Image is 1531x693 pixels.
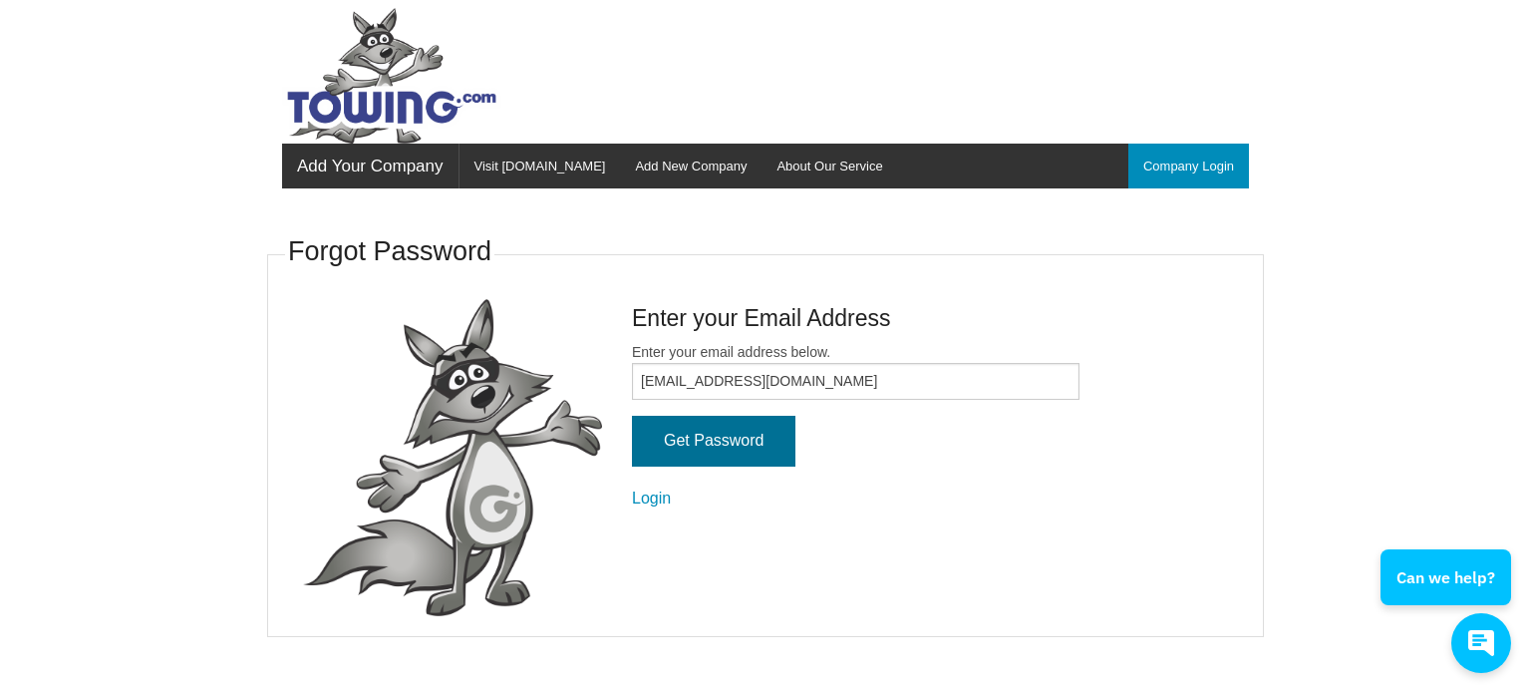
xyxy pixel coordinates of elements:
[282,144,459,188] a: Add Your Company
[620,144,762,188] a: Add New Company
[459,144,621,188] a: Visit [DOMAIN_NAME]
[762,144,897,188] a: About Our Service
[282,8,501,144] img: Towing.com Logo
[632,342,1079,400] label: Enter your email address below.
[632,416,795,467] input: Get Password
[1366,495,1531,693] iframe: Conversations
[288,233,491,271] h3: Forgot Password
[632,363,1079,400] input: Enter your email address below.
[632,302,1079,334] h4: Enter your Email Address
[303,299,602,617] img: fox-Presenting.png
[632,490,671,507] a: Login
[1128,144,1249,188] a: Company Login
